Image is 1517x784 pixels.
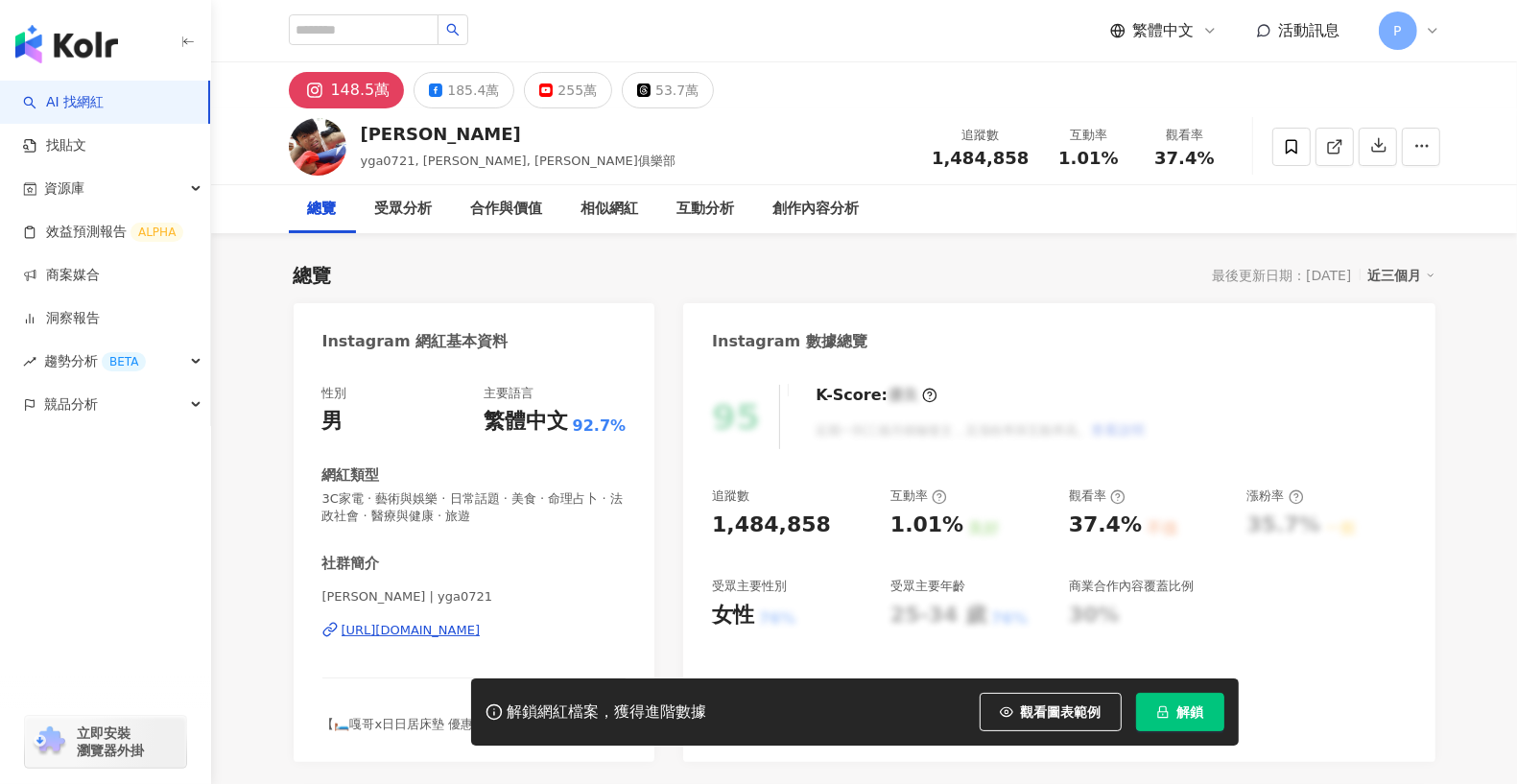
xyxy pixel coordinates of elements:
[655,77,699,104] div: 53.7萬
[322,407,344,437] div: 男
[23,355,36,368] span: rise
[1156,705,1170,719] span: lock
[1133,20,1195,41] span: 繁體中文
[890,578,965,595] div: 受眾主要年齡
[322,385,347,402] div: 性別
[289,118,346,176] img: KOL Avatar
[1368,263,1435,288] div: 近三個月
[322,554,380,574] div: 社群簡介
[361,122,676,146] div: [PERSON_NAME]
[980,693,1122,731] button: 觀看圖表範例
[1279,21,1340,39] span: 活動訊息
[1247,487,1304,505] div: 漲粉率
[23,266,100,285] a: 商案媒合
[322,465,380,486] div: 網紅類型
[581,198,639,221] div: 相似網紅
[1393,20,1401,41] span: P
[622,72,714,108] button: 53.7萬
[23,93,104,112] a: searchAI 找網紅
[712,578,787,595] div: 受眾主要性別
[773,198,860,221] div: 創作內容分析
[816,385,937,406] div: K-Score :
[44,167,84,210] span: 資源庫
[524,72,612,108] button: 255萬
[446,23,460,36] span: search
[484,407,568,437] div: 繁體中文
[890,511,963,540] div: 1.01%
[1021,704,1102,720] span: 觀看圖表範例
[1149,126,1221,145] div: 觀看率
[23,136,86,155] a: 找貼文
[331,77,391,104] div: 148.5萬
[712,487,749,505] div: 追蹤數
[322,490,627,525] span: 3C家電 · 藝術與娛樂 · 日常話題 · 美食 · 命理占卜 · 法政社會 · 醫療與健康 · 旅遊
[342,622,481,639] div: [URL][DOMAIN_NAME]
[677,198,735,221] div: 互動分析
[322,622,627,639] a: [URL][DOMAIN_NAME]
[322,331,509,352] div: Instagram 網紅基本資料
[1177,704,1204,720] span: 解鎖
[1058,149,1118,168] span: 1.01%
[712,511,831,540] div: 1,484,858
[23,309,100,328] a: 洞察報告
[932,126,1029,145] div: 追蹤數
[102,352,146,371] div: BETA
[1069,511,1142,540] div: 37.4%
[890,487,947,505] div: 互動率
[289,72,405,108] button: 148.5萬
[1053,126,1126,145] div: 互動率
[25,716,186,768] a: chrome extension立即安裝 瀏覽器外掛
[15,25,118,63] img: logo
[932,148,1029,168] span: 1,484,858
[1212,268,1351,283] div: 最後更新日期：[DATE]
[573,416,627,437] span: 92.7%
[1154,149,1214,168] span: 37.4%
[322,588,627,606] span: [PERSON_NAME] | yga0721
[23,223,183,242] a: 效益預測報告ALPHA
[414,72,514,108] button: 185.4萬
[1136,693,1224,731] button: 解鎖
[294,262,332,289] div: 總覽
[44,340,146,383] span: 趨勢分析
[361,154,676,168] span: yga0721, [PERSON_NAME], [PERSON_NAME]俱樂部
[375,198,433,221] div: 受眾分析
[77,725,144,759] span: 立即安裝 瀏覽器外掛
[484,385,533,402] div: 主要語言
[557,77,597,104] div: 255萬
[712,331,867,352] div: Instagram 數據總覽
[471,198,543,221] div: 合作與價值
[1069,578,1194,595] div: 商業合作內容覆蓋比例
[31,726,68,757] img: chrome extension
[712,601,754,630] div: 女性
[508,702,707,723] div: 解鎖網紅檔案，獲得進階數據
[308,198,337,221] div: 總覽
[447,77,499,104] div: 185.4萬
[44,383,98,426] span: 競品分析
[1069,487,1126,505] div: 觀看率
